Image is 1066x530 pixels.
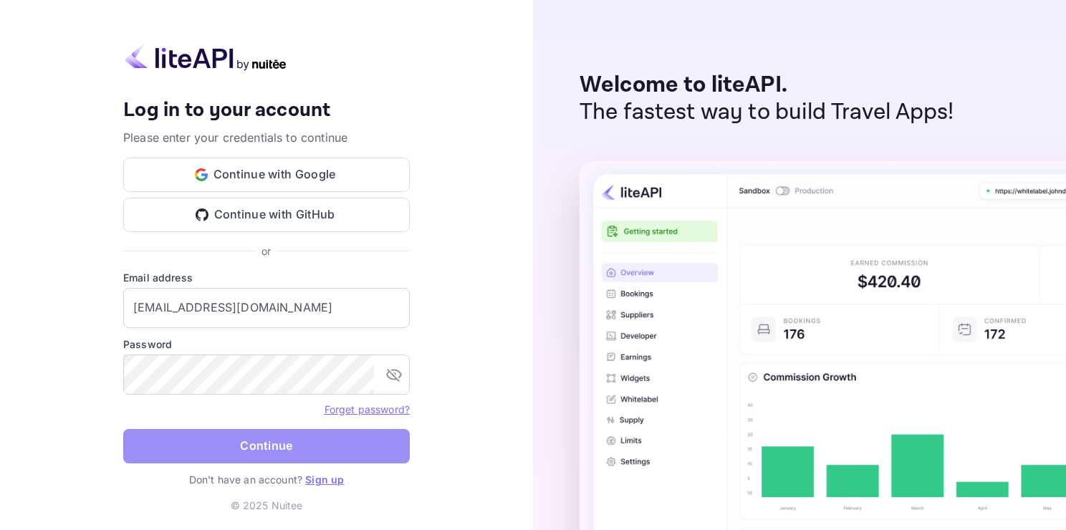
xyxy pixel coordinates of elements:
[123,43,288,71] img: liteapi
[580,72,954,99] p: Welcome to liteAPI.
[325,402,410,416] a: Forget password?
[305,473,344,486] a: Sign up
[380,360,408,389] button: toggle password visibility
[123,429,410,463] button: Continue
[123,98,410,123] h4: Log in to your account
[123,472,410,487] p: Don't have an account?
[123,337,410,352] label: Password
[261,244,271,259] p: or
[231,498,303,513] p: © 2025 Nuitee
[123,129,410,146] p: Please enter your credentials to continue
[580,99,954,126] p: The fastest way to build Travel Apps!
[123,270,410,285] label: Email address
[325,403,410,415] a: Forget password?
[123,288,410,328] input: Enter your email address
[123,158,410,192] button: Continue with Google
[123,198,410,232] button: Continue with GitHub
